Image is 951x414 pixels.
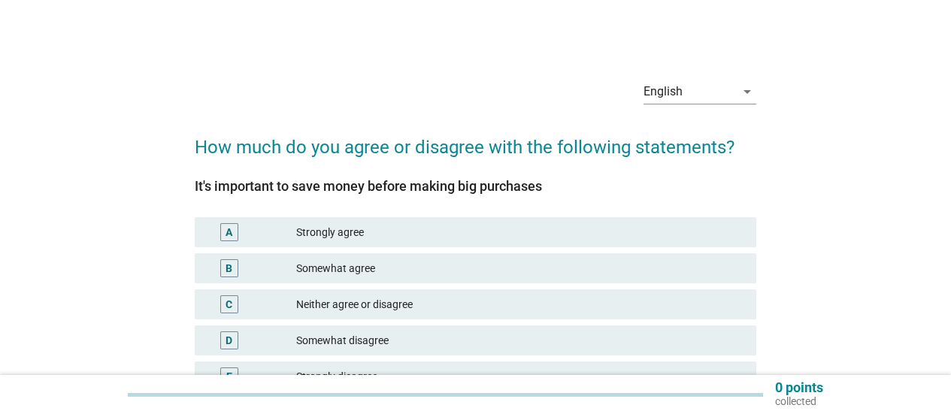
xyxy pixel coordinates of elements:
[226,369,232,385] div: E
[296,223,744,241] div: Strongly agree
[226,261,232,277] div: B
[775,381,823,394] p: 0 points
[296,259,744,277] div: Somewhat agree
[226,225,232,240] div: A
[296,295,744,313] div: Neither agree or disagree
[226,297,232,313] div: C
[775,394,823,408] p: collected
[296,367,744,385] div: Strongly disagree
[195,176,756,196] div: It's important to save money before making big purchases
[738,83,756,101] i: arrow_drop_down
[226,333,232,349] div: D
[296,331,744,349] div: Somewhat disagree
[644,85,683,98] div: English
[195,119,756,161] h2: How much do you agree or disagree with the following statements?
